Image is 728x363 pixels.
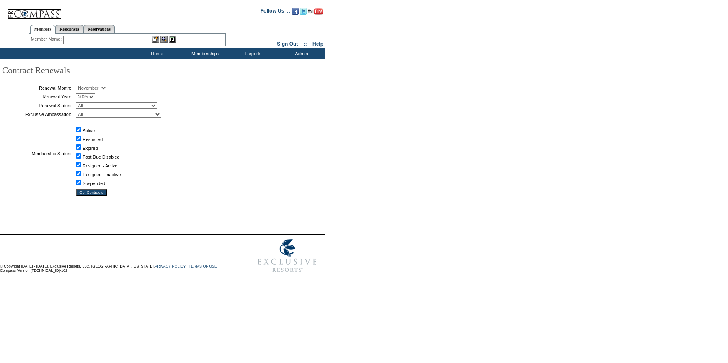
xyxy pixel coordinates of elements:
img: View [160,36,168,43]
img: Follow us on Twitter [300,8,307,15]
img: Subscribe to our YouTube Channel [308,8,323,15]
img: Compass Home [7,2,62,19]
a: Follow us on Twitter [300,10,307,15]
a: Reservations [83,25,115,33]
img: b_edit.gif [152,36,159,43]
label: Suspended [83,181,105,186]
td: Admin [276,48,325,59]
td: Exclusive Ambassador: [2,111,71,118]
label: Past Due Disabled [83,154,119,160]
label: Active [83,128,95,133]
td: Membership Status: [2,120,71,187]
td: Renewal Year: [2,93,71,100]
td: Reports [228,48,276,59]
label: Expired [83,146,98,151]
label: Resigned - Inactive [83,172,121,177]
img: Become our fan on Facebook [292,8,299,15]
td: Home [132,48,180,59]
a: Residences [55,25,83,33]
td: Renewal Status: [2,102,71,109]
td: Follow Us :: [261,7,290,17]
td: Memberships [180,48,228,59]
a: Become our fan on Facebook [292,10,299,15]
img: Reservations [169,36,176,43]
img: Exclusive Resorts [250,235,325,277]
input: Get Contracts [76,189,107,196]
a: PRIVACY POLICY [155,264,186,268]
span: :: [304,41,307,47]
label: Resigned - Active [83,163,117,168]
a: Sign Out [277,41,298,47]
td: Renewal Month: [2,85,71,91]
a: TERMS OF USE [189,264,217,268]
label: Restricted [83,137,103,142]
div: Member Name: [31,36,63,43]
a: Help [312,41,323,47]
a: Members [30,25,56,34]
a: Subscribe to our YouTube Channel [308,10,323,15]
